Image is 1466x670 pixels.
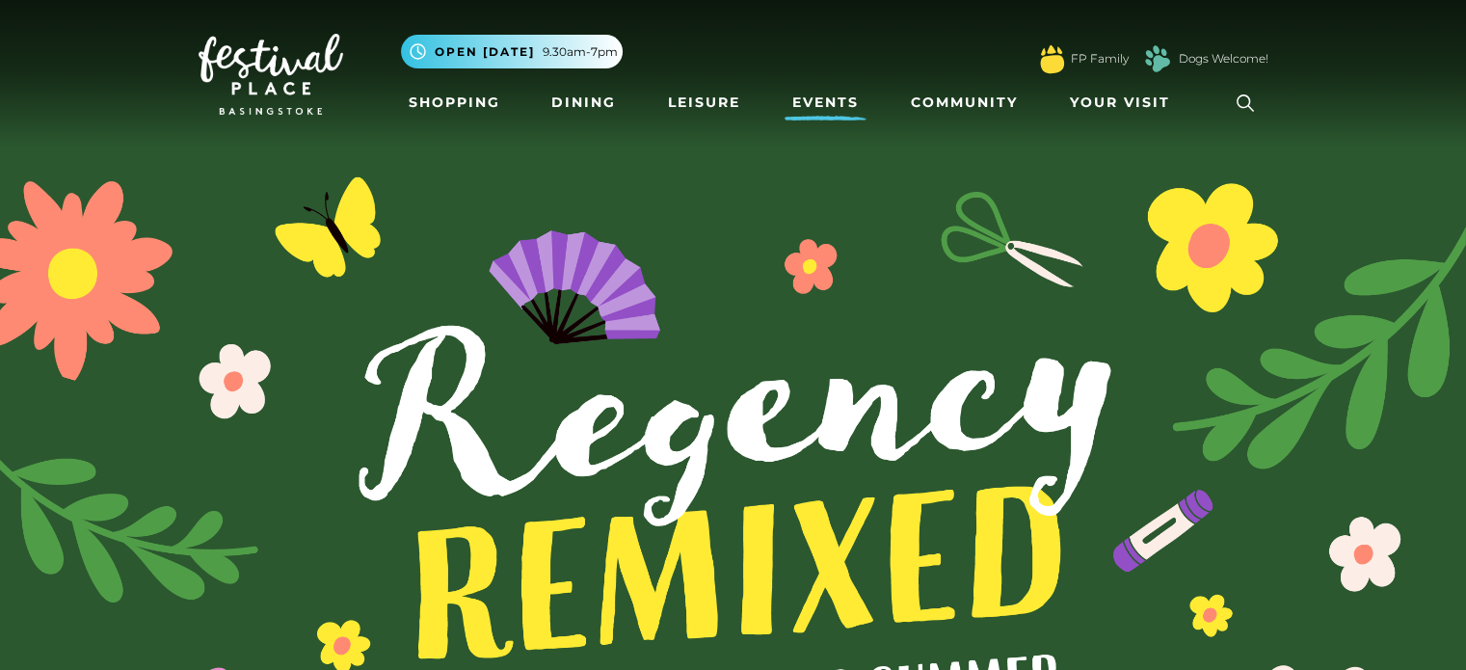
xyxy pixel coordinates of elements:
span: 9.30am-7pm [543,43,618,61]
a: Leisure [660,85,748,121]
a: FP Family [1071,50,1129,67]
a: Shopping [401,85,508,121]
img: Festival Place Logo [199,34,343,115]
span: Open [DATE] [435,43,535,61]
a: Your Visit [1062,85,1187,121]
a: Dining [544,85,624,121]
button: Open [DATE] 9.30am-7pm [401,35,623,68]
a: Community [903,85,1026,121]
span: Your Visit [1070,93,1170,113]
a: Dogs Welcome! [1179,50,1268,67]
a: Events [785,85,866,121]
